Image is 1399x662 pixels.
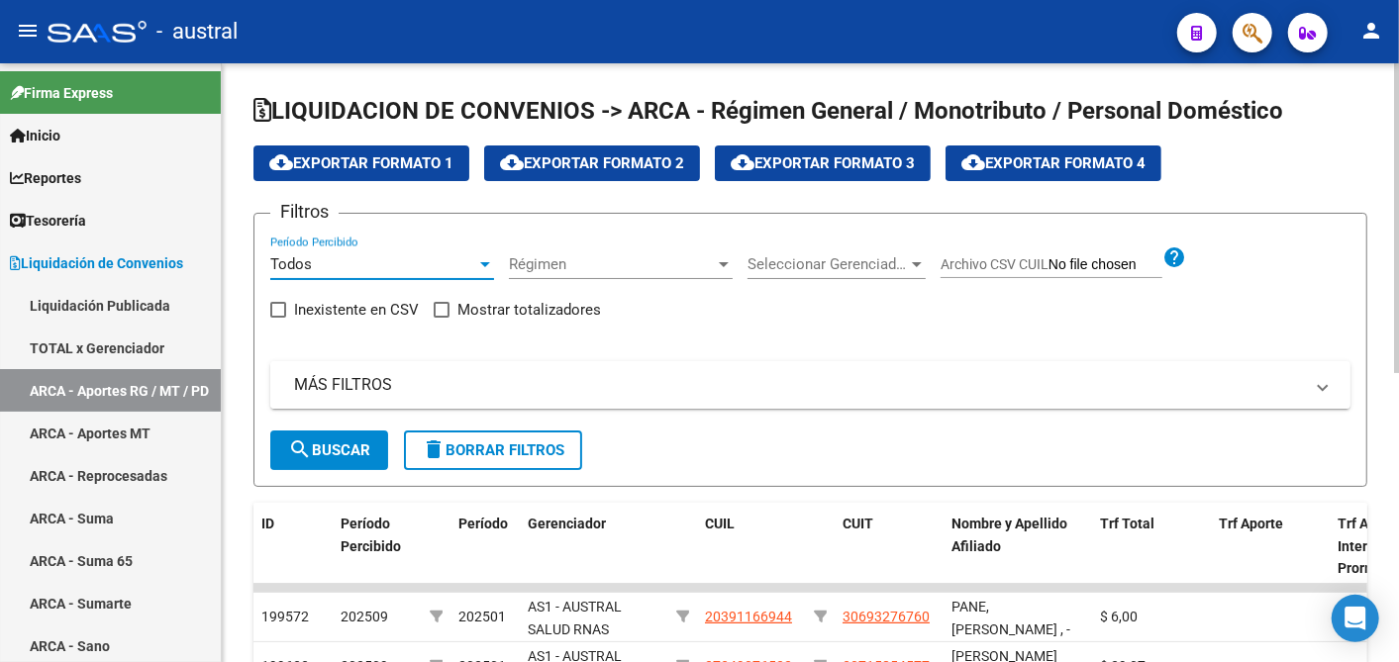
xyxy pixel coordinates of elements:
[253,145,469,181] button: Exportar Formato 1
[946,145,1161,181] button: Exportar Formato 4
[457,298,601,322] span: Mostrar totalizadores
[10,252,183,274] span: Liquidación de Convenios
[1162,245,1186,269] mat-icon: help
[261,609,309,624] span: 199572
[961,150,985,174] mat-icon: cloud_download
[156,10,238,53] span: - austral
[1092,503,1211,590] datatable-header-cell: Trf Total
[458,516,508,531] span: Período
[261,516,274,531] span: ID
[458,609,506,624] span: 202501
[1359,19,1383,43] mat-icon: person
[269,154,453,172] span: Exportar Formato 1
[10,82,113,104] span: Firma Express
[509,255,715,273] span: Régimen
[404,430,582,470] button: Borrar Filtros
[705,516,735,531] span: CUIL
[10,210,86,232] span: Tesorería
[528,516,606,531] span: Gerenciador
[270,430,388,470] button: Buscar
[422,437,446,461] mat-icon: delete
[253,97,1283,125] span: LIQUIDACION DE CONVENIOS -> ARCA - Régimen General / Monotributo / Personal Doméstico
[731,150,754,174] mat-icon: cloud_download
[288,437,312,461] mat-icon: search
[450,503,520,590] datatable-header-cell: Período
[1100,609,1138,624] span: $ 6,00
[843,609,930,624] span: 30693276760
[341,609,388,624] span: 202509
[270,361,1350,409] mat-expansion-panel-header: MÁS FILTROS
[731,154,915,172] span: Exportar Formato 3
[10,167,81,189] span: Reportes
[1049,256,1162,274] input: Archivo CSV CUIL
[333,503,422,590] datatable-header-cell: Período Percibido
[1100,516,1154,531] span: Trf Total
[715,145,931,181] button: Exportar Formato 3
[270,255,312,273] span: Todos
[835,503,944,590] datatable-header-cell: CUIT
[500,154,684,172] span: Exportar Formato 2
[16,19,40,43] mat-icon: menu
[1211,503,1330,590] datatable-header-cell: Trf Aporte
[951,516,1067,554] span: Nombre y Apellido Afiliado
[520,503,668,590] datatable-header-cell: Gerenciador
[500,150,524,174] mat-icon: cloud_download
[294,374,1303,396] mat-panel-title: MÁS FILTROS
[484,145,700,181] button: Exportar Formato 2
[288,441,370,459] span: Buscar
[341,516,401,554] span: Período Percibido
[269,150,293,174] mat-icon: cloud_download
[944,503,1092,590] datatable-header-cell: Nombre y Apellido Afiliado
[270,198,339,226] h3: Filtros
[253,503,333,590] datatable-header-cell: ID
[843,516,873,531] span: CUIT
[951,599,1070,637] span: PANE, [PERSON_NAME] , -
[294,298,419,322] span: Inexistente en CSV
[961,154,1146,172] span: Exportar Formato 4
[10,125,60,146] span: Inicio
[422,441,564,459] span: Borrar Filtros
[697,503,806,590] datatable-header-cell: CUIL
[1332,595,1379,642] div: Open Intercom Messenger
[941,256,1049,272] span: Archivo CSV CUIL
[705,609,792,624] span: 20391166944
[748,255,908,273] span: Seleccionar Gerenciador
[1219,516,1283,531] span: Trf Aporte
[528,599,622,637] span: AS1 - AUSTRAL SALUD RNAS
